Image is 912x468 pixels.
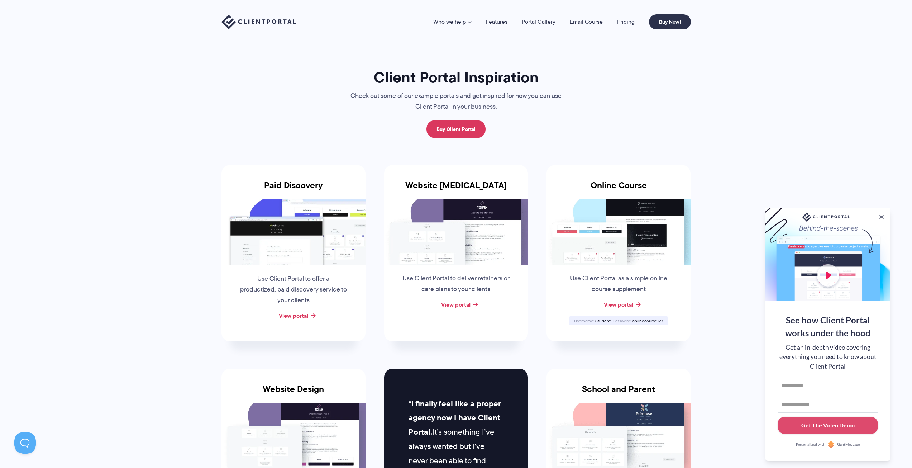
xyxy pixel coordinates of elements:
[796,442,825,448] span: Personalized with
[401,273,510,295] p: Use Client Portal to deliver retainers or care plans to your clients
[279,311,308,320] a: View portal
[221,180,366,199] h3: Paid Discovery
[827,441,835,448] img: Personalized with RightMessage
[522,19,555,25] a: Portal Gallery
[441,300,471,309] a: View portal
[595,318,611,324] span: Student
[570,19,603,25] a: Email Course
[336,68,576,87] h1: Client Portal Inspiration
[486,19,507,25] a: Features
[778,441,878,448] a: Personalized withRightMessage
[778,314,878,340] div: See how Client Portal works under the hood
[613,318,631,324] span: Password
[801,421,855,430] div: Get The Video Demo
[778,417,878,434] button: Get The Video Demo
[409,398,501,438] strong: I finally feel like a proper agency now I have Client Portal.
[546,384,691,403] h3: School and Parent
[384,180,528,199] h3: Website [MEDICAL_DATA]
[836,442,860,448] span: RightMessage
[617,19,635,25] a: Pricing
[14,432,36,454] iframe: Toggle Customer Support
[564,273,673,295] p: Use Client Portal as a simple online course supplement
[604,300,633,309] a: View portal
[546,180,691,199] h3: Online Course
[778,343,878,371] div: Get an in-depth video covering everything you need to know about Client Portal
[336,91,576,112] p: Check out some of our example portals and get inspired for how you can use Client Portal in your ...
[221,384,366,403] h3: Website Design
[574,318,594,324] span: Username
[632,318,663,324] span: onlinecourse123
[426,120,486,138] a: Buy Client Portal
[649,14,691,29] a: Buy Now!
[433,19,471,25] a: Who we help
[239,274,348,306] p: Use Client Portal to offer a productized, paid discovery service to your clients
